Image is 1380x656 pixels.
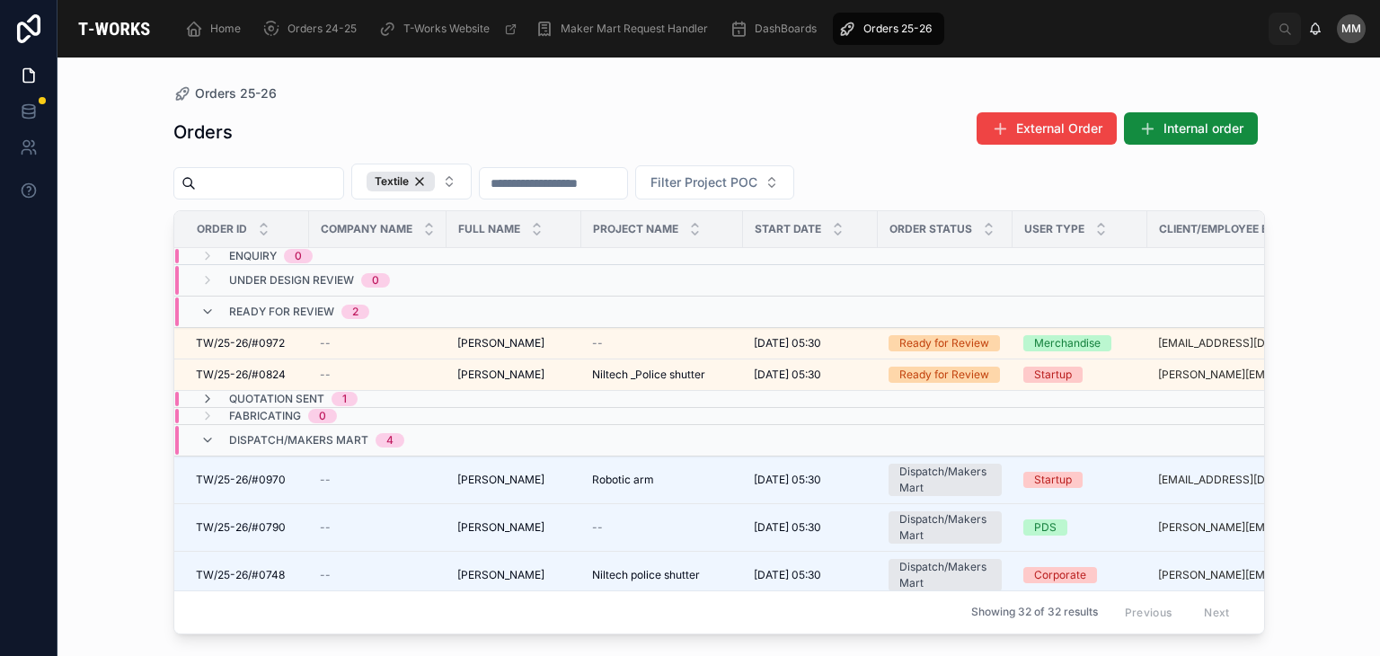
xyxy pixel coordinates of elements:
div: Merchandise [1034,335,1101,351]
span: Enquiry [229,249,277,263]
a: Orders 25-26 [173,84,277,102]
a: Merchandise [1023,335,1137,351]
span: MM [1341,22,1361,36]
button: Unselect TEXTILE [367,172,435,191]
a: Orders 25-26 [833,13,944,45]
div: Ready for Review [899,367,989,383]
span: [DATE] 05:30 [754,520,821,535]
img: App logo [72,14,156,43]
a: [PERSON_NAME] [457,520,571,535]
div: Textile [367,172,435,191]
div: Dispatch/Makers Mart [899,511,991,544]
span: User Type [1024,222,1084,236]
span: Under Design Review [229,273,354,288]
span: -- [320,568,331,582]
span: [PERSON_NAME] [457,568,544,582]
span: Showing 32 of 32 results [971,606,1098,620]
a: Startup [1023,472,1137,488]
a: Maker Mart Request Handler [530,13,721,45]
a: Orders 24-25 [257,13,369,45]
a: T-Works Website [373,13,526,45]
a: Niltech police shutter [592,568,732,582]
span: -- [320,336,331,350]
span: -- [320,368,331,382]
a: [DATE] 05:30 [754,568,867,582]
a: TW/25-26/#0972 [196,336,298,350]
span: Orders 25-26 [195,84,277,102]
a: -- [592,336,732,350]
a: [EMAIL_ADDRESS][DOMAIN_NAME] [1158,473,1318,487]
a: [DATE] 05:30 [754,368,867,382]
span: -- [592,336,603,350]
span: Maker Mart Request Handler [561,22,708,36]
a: [PERSON_NAME][EMAIL_ADDRESS][DOMAIN_NAME] [1158,368,1318,382]
div: Ready for Review [899,335,989,351]
span: Dispatch/Makers Mart [229,433,368,448]
a: [DATE] 05:30 [754,520,867,535]
span: Order Status [889,222,972,236]
span: Order ID [197,222,247,236]
span: Company Name [321,222,412,236]
a: Ready for Review [889,367,1002,383]
a: TW/25-26/#0970 [196,473,298,487]
span: Niltech _Police shutter [592,368,705,382]
a: Dispatch/Makers Mart [889,511,1002,544]
span: -- [592,520,603,535]
a: Niltech _Police shutter [592,368,732,382]
span: TW/25-26/#0970 [196,473,286,487]
span: -- [320,520,331,535]
div: 0 [295,249,302,263]
div: 1 [342,392,347,406]
span: T-Works Website [403,22,490,36]
a: [PERSON_NAME] [457,473,571,487]
span: Start Date [755,222,821,236]
span: Orders 24-25 [287,22,357,36]
span: [PERSON_NAME] [457,336,544,350]
span: [DATE] 05:30 [754,368,821,382]
div: 0 [319,409,326,423]
span: Ready for Review [229,305,334,319]
span: Niltech police shutter [592,568,700,582]
a: Home [180,13,253,45]
div: 0 [372,273,379,288]
span: Quotation Sent [229,392,324,406]
a: [DATE] 05:30 [754,336,867,350]
span: [PERSON_NAME] [457,368,544,382]
span: DashBoards [755,22,817,36]
a: -- [320,520,436,535]
span: TW/25-26/#0748 [196,568,285,582]
a: -- [320,336,436,350]
a: TW/25-26/#0790 [196,520,298,535]
a: Dispatch/Makers Mart [889,559,1002,591]
span: Client/Employee Email [1159,222,1295,236]
a: Startup [1023,367,1137,383]
a: [EMAIL_ADDRESS][DOMAIN_NAME] [1158,336,1318,350]
span: Internal order [1163,120,1243,137]
div: PDS [1034,519,1057,536]
a: [PERSON_NAME][EMAIL_ADDRESS][DOMAIN_NAME] [1158,520,1318,535]
span: TW/25-26/#0790 [196,520,286,535]
span: Project Name [593,222,678,236]
span: [PERSON_NAME] [457,520,544,535]
a: -- [320,568,436,582]
div: 2 [352,305,358,319]
a: Robotic arm [592,473,732,487]
a: Ready for Review [889,335,1002,351]
div: Dispatch/Makers Mart [899,559,991,591]
div: Startup [1034,367,1072,383]
a: [PERSON_NAME] [457,368,571,382]
a: [PERSON_NAME][EMAIL_ADDRESS][DOMAIN_NAME] [1158,568,1318,582]
span: TW/25-26/#0824 [196,368,286,382]
div: Dispatch/Makers Mart [899,464,991,496]
div: Startup [1034,472,1072,488]
button: Select Button [351,164,472,199]
span: [DATE] 05:30 [754,568,821,582]
span: Full Name [458,222,520,236]
div: 4 [386,433,394,448]
a: -- [320,368,436,382]
a: DashBoards [724,13,829,45]
a: [PERSON_NAME] [457,336,571,350]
